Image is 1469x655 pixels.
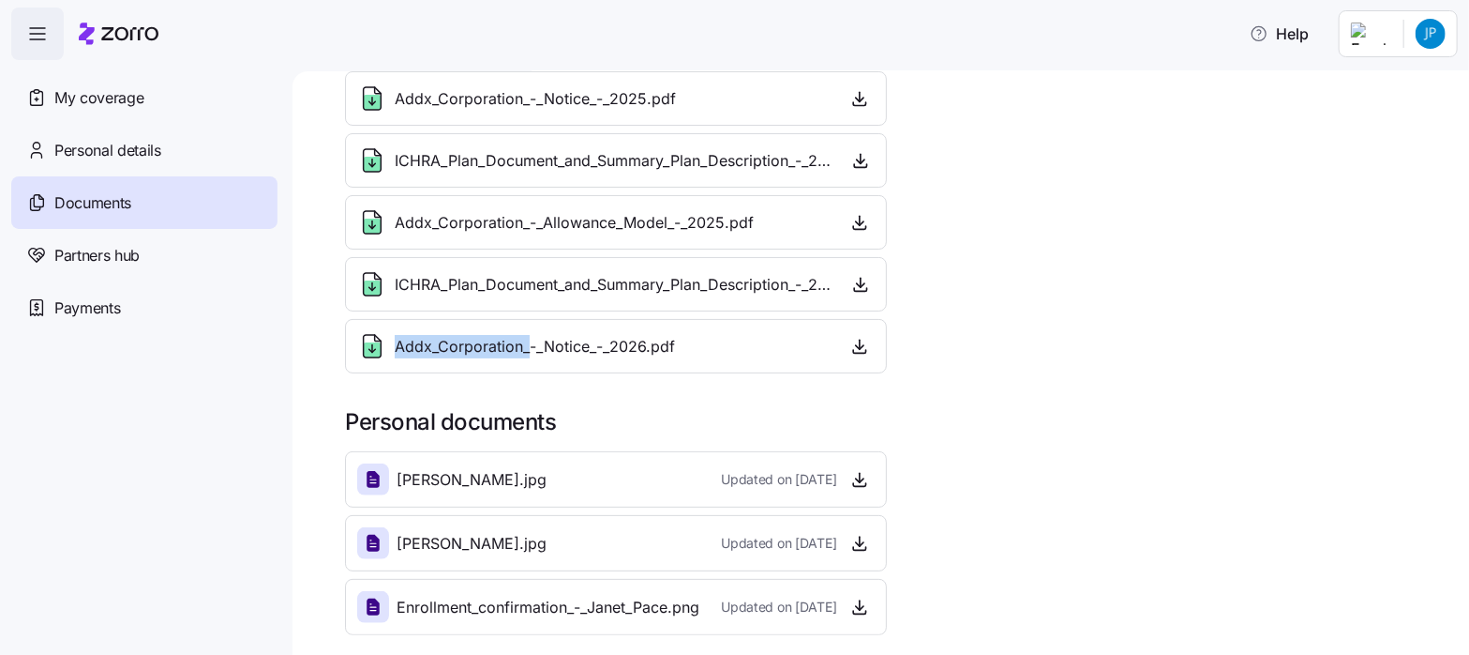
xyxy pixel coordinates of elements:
[721,470,836,489] span: Updated on [DATE]
[721,598,836,617] span: Updated on [DATE]
[345,407,1443,436] h1: Personal documents
[54,86,143,110] span: My coverage
[11,282,277,334] a: Payments
[395,335,675,358] span: Addx_Corporation_-_Notice_-_2026.pdf
[11,124,277,176] a: Personal details
[11,71,277,124] a: My coverage
[395,87,676,111] span: Addx_Corporation_-_Notice_-_2025.pdf
[397,596,699,619] span: Enrollment_confirmation_-_Janet_Pace.png
[397,532,547,556] span: [PERSON_NAME].jpg
[395,149,832,173] span: ICHRA_Plan_Document_and_Summary_Plan_Description_-_2025.pdf
[54,191,131,215] span: Documents
[397,468,547,492] span: [PERSON_NAME].jpg
[1250,23,1309,45] span: Help
[54,244,140,267] span: Partners hub
[54,139,161,162] span: Personal details
[1351,23,1388,45] img: Employer logo
[395,273,832,297] span: ICHRA_Plan_Document_and_Summary_Plan_Description_-_2026.pdf
[1235,15,1324,53] button: Help
[54,297,120,320] span: Payments
[11,229,277,282] a: Partners hub
[11,176,277,229] a: Documents
[721,534,836,553] span: Updated on [DATE]
[1416,19,1446,49] img: 4de1289c2919fdf7a84ae0ee27ab751b
[395,211,754,235] span: Addx_Corporation_-_Allowance_Model_-_2025.pdf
